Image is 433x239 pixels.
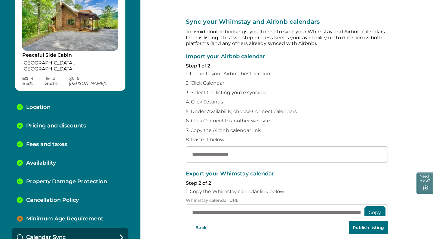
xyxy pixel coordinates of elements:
p: Pricing and discounts [26,123,86,129]
p: 6 [PERSON_NAME] s [69,76,118,86]
p: Fees and taxes [26,141,67,148]
p: 4 Bed s [22,76,45,86]
button: Publish listing [349,221,388,234]
p: Minimum Age Requirement [26,216,103,222]
p: To avoid double bookings, you’ll need to sync your Whimstay and Airbnb calendars for this listing... [186,29,388,46]
p: Step 2 of 2 [186,180,388,186]
p: Cancellation Policy [26,197,79,204]
p: 4. Click Settings [186,99,388,105]
p: 6. Click Connect to another website [186,118,388,124]
p: Step 1 of 2 [186,63,388,69]
button: Back [186,221,216,234]
p: Sync your Whimstay and Airbnb calendars [186,18,388,25]
p: 2 Bath s [45,76,69,86]
p: Import your Airbnb calendar [186,54,388,60]
p: Whimstay calendar URL [186,198,388,203]
p: 1. Log in to your Airbnb host account [186,71,388,77]
p: Property Damage Protection [26,178,107,185]
p: 8. Paste it below [186,137,388,143]
button: Copy [364,206,385,218]
p: Export your Whimstay calendar [186,171,388,177]
p: 2. Click Calendar [186,80,388,86]
p: 1. Copy the Whimstay calendar link below [186,189,388,195]
p: 5. Under Availability, choose Connect calendars [186,109,388,115]
p: Availability [26,160,56,166]
p: 3. Select the listing you’re syncing [186,90,388,96]
p: Peaceful Side Cabin [22,52,118,58]
p: 7. Copy the Airbnb calendar link [186,127,388,133]
p: Location [26,104,51,111]
p: [GEOGRAPHIC_DATA], [GEOGRAPHIC_DATA] [22,60,118,72]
